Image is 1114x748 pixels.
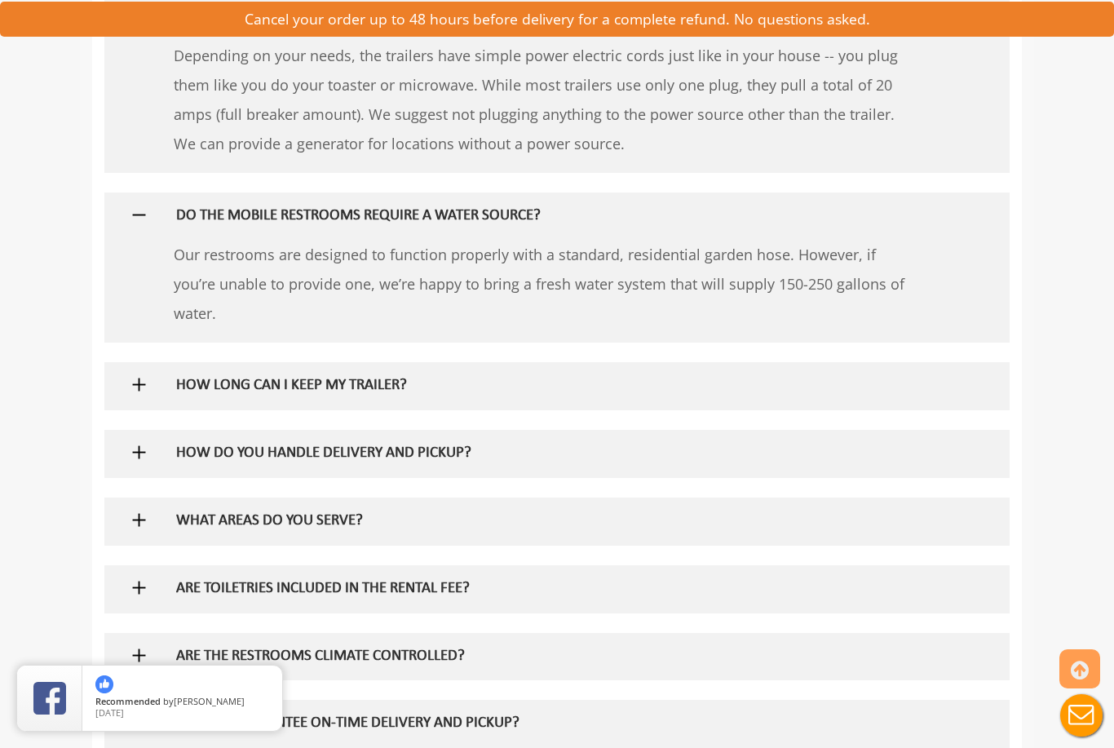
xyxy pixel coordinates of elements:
[176,445,886,463] h5: HOW DO YOU HANDLE DELIVERY AND PICKUP?
[176,513,886,530] h5: WHAT AREAS DO YOU SERVE?
[176,581,886,598] h5: ARE TOILETRIES INCLUDED IN THE RENTAL FEE?
[129,578,149,598] img: plus icon sign
[1049,683,1114,748] button: Live Chat
[129,205,149,225] img: plus icon sign
[176,648,886,666] h5: ARE THE RESTROOMS CLIMATE CONTROLLED?
[95,675,113,693] img: thumbs up icon
[95,697,269,708] span: by
[129,510,149,530] img: plus icon sign
[129,442,149,463] img: plus icon sign
[174,41,912,158] p: Depending on your needs, the trailers have simple power electric cords just like in your house --...
[176,715,886,733] h5: DO YOU GUARANTEE ON-TIME DELIVERY AND PICKUP?
[129,374,149,395] img: plus icon sign
[95,695,161,707] span: Recommended
[176,208,886,225] h5: DO THE MOBILE RESTROOMS REQUIRE A WATER SOURCE?
[95,706,124,719] span: [DATE]
[129,645,149,666] img: plus icon sign
[176,378,886,395] h5: HOW LONG CAN I KEEP MY TRAILER?
[174,695,245,707] span: [PERSON_NAME]
[174,240,912,328] p: Our restrooms are designed to function properly with a standard, residential garden hose. However...
[33,682,66,715] img: Review Rating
